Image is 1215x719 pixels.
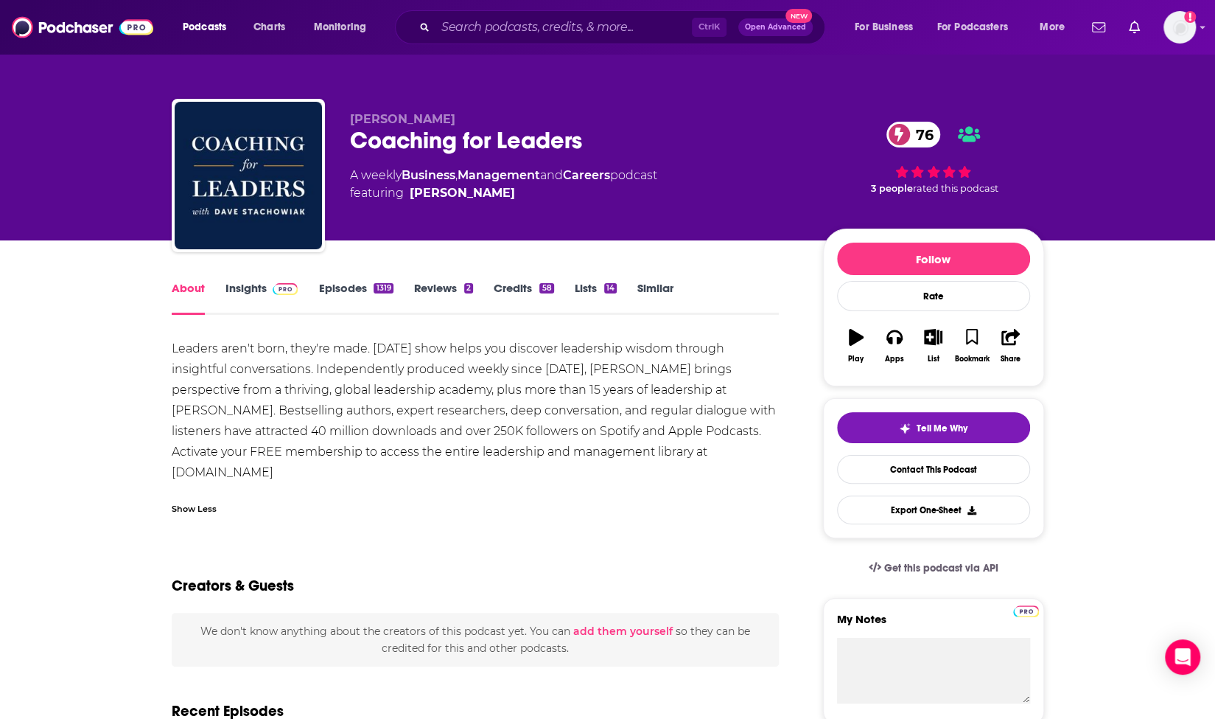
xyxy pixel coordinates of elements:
[350,112,455,126] span: [PERSON_NAME]
[745,24,806,31] span: Open Advanced
[1163,11,1196,44] img: User Profile
[837,243,1030,275] button: Follow
[1163,11,1196,44] span: Logged in as CaveHenricks
[1184,11,1196,23] svg: Add a profile image
[244,15,294,39] a: Charts
[692,18,726,37] span: Ctrl K
[540,168,563,182] span: and
[314,17,366,38] span: Monitoring
[885,355,904,364] div: Apps
[1163,11,1196,44] button: Show profile menu
[937,17,1008,38] span: For Podcasters
[253,17,285,38] span: Charts
[183,17,226,38] span: Podcasts
[318,281,393,315] a: Episodes1319
[539,283,553,293] div: 58
[914,319,952,372] button: List
[913,183,998,194] span: rated this podcast
[455,168,458,182] span: ,
[410,184,515,202] a: Dave Stachowiak
[837,496,1030,524] button: Export One-Sheet
[883,562,998,574] span: Get this podcast via API
[855,17,913,38] span: For Business
[304,15,385,39] button: open menu
[458,168,540,182] a: Management
[871,183,913,194] span: 3 people
[837,455,1030,484] a: Contact This Podcast
[1029,15,1083,39] button: open menu
[837,319,875,372] button: Play
[573,625,673,637] button: add them yourself
[409,10,839,44] div: Search podcasts, credits, & more...
[464,283,473,293] div: 2
[494,281,553,315] a: Credits58
[200,625,750,654] span: We don't know anything about the creators of this podcast yet . You can so they can be credited f...
[901,122,941,147] span: 76
[953,319,991,372] button: Bookmark
[837,281,1030,311] div: Rate
[785,9,812,23] span: New
[857,550,1010,586] a: Get this podcast via API
[172,577,294,595] h2: Creators & Guests
[1013,605,1039,617] img: Podchaser Pro
[172,281,205,315] a: About
[848,355,864,364] div: Play
[928,15,1029,39] button: open menu
[928,355,939,364] div: List
[374,283,393,293] div: 1319
[844,15,931,39] button: open menu
[991,319,1029,372] button: Share
[637,281,673,315] a: Similar
[12,13,153,41] img: Podchaser - Follow, Share and Rate Podcasts
[917,423,967,434] span: Tell Me Why
[575,281,617,315] a: Lists14
[1123,15,1146,40] a: Show notifications dropdown
[837,612,1030,638] label: My Notes
[563,168,610,182] a: Careers
[350,184,657,202] span: featuring
[225,281,298,315] a: InsightsPodchaser Pro
[273,283,298,295] img: Podchaser Pro
[1165,639,1200,675] div: Open Intercom Messenger
[1040,17,1065,38] span: More
[1086,15,1111,40] a: Show notifications dropdown
[954,355,989,364] div: Bookmark
[414,281,473,315] a: Reviews2
[823,112,1044,204] div: 76 3 peoplerated this podcast
[1013,603,1039,617] a: Pro website
[350,167,657,202] div: A weekly podcast
[899,423,911,434] img: tell me why sparkle
[738,18,813,36] button: Open AdvancedNew
[875,319,914,372] button: Apps
[175,102,322,249] img: Coaching for Leaders
[172,15,245,39] button: open menu
[1001,355,1020,364] div: Share
[172,338,780,483] div: Leaders aren't born, they're made. [DATE] show helps you discover leadership wisdom through insig...
[402,168,455,182] a: Business
[604,283,617,293] div: 14
[837,412,1030,443] button: tell me why sparkleTell Me Why
[435,15,692,39] input: Search podcasts, credits, & more...
[886,122,941,147] a: 76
